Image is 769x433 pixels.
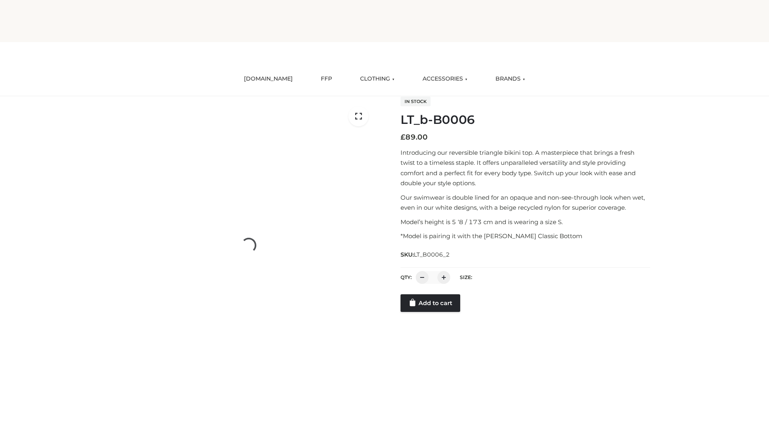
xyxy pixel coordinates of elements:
a: Add to cart [401,294,460,312]
a: BRANDS [489,70,531,88]
span: SKU: [401,250,451,259]
a: CLOTHING [354,70,401,88]
bdi: 89.00 [401,133,428,142]
span: In stock [401,97,431,106]
p: Model’s height is 5 ‘8 / 173 cm and is wearing a size S. [401,217,650,227]
p: Introducing our reversible triangle bikini top. A masterpiece that brings a fresh twist to a time... [401,148,650,188]
span: LT_B0006_2 [414,251,450,258]
label: Size: [460,274,472,280]
a: FFP [315,70,338,88]
p: Our swimwear is double lined for an opaque and non-see-through look when wet, even in our white d... [401,192,650,213]
span: £ [401,133,405,142]
a: [DOMAIN_NAME] [238,70,299,88]
p: *Model is pairing it with the [PERSON_NAME] Classic Bottom [401,231,650,241]
label: QTY: [401,274,412,280]
h1: LT_b-B0006 [401,113,650,127]
a: ACCESSORIES [417,70,473,88]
